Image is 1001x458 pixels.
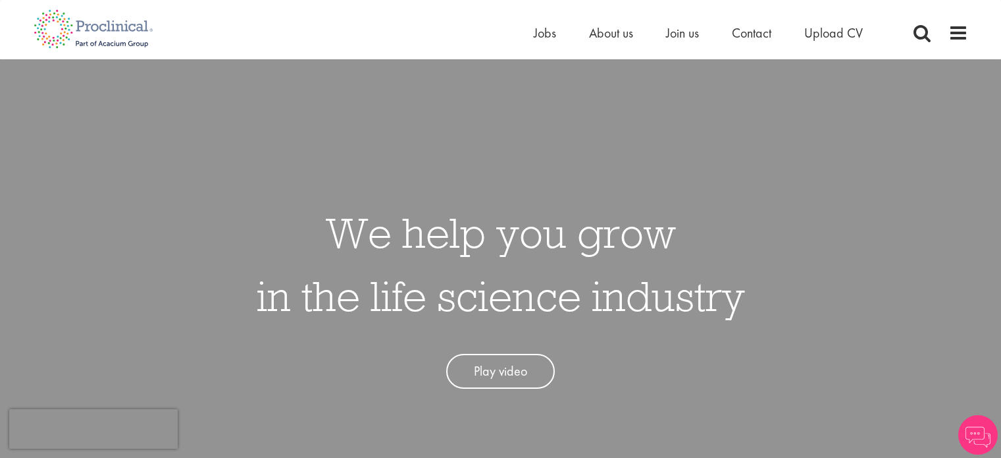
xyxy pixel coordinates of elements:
[666,24,699,42] a: Join us
[589,24,633,42] a: About us
[804,24,863,42] a: Upload CV
[732,24,771,42] a: Contact
[257,201,745,328] h1: We help you grow in the life science industry
[958,415,998,455] img: Chatbot
[534,24,556,42] a: Jobs
[446,354,555,389] a: Play video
